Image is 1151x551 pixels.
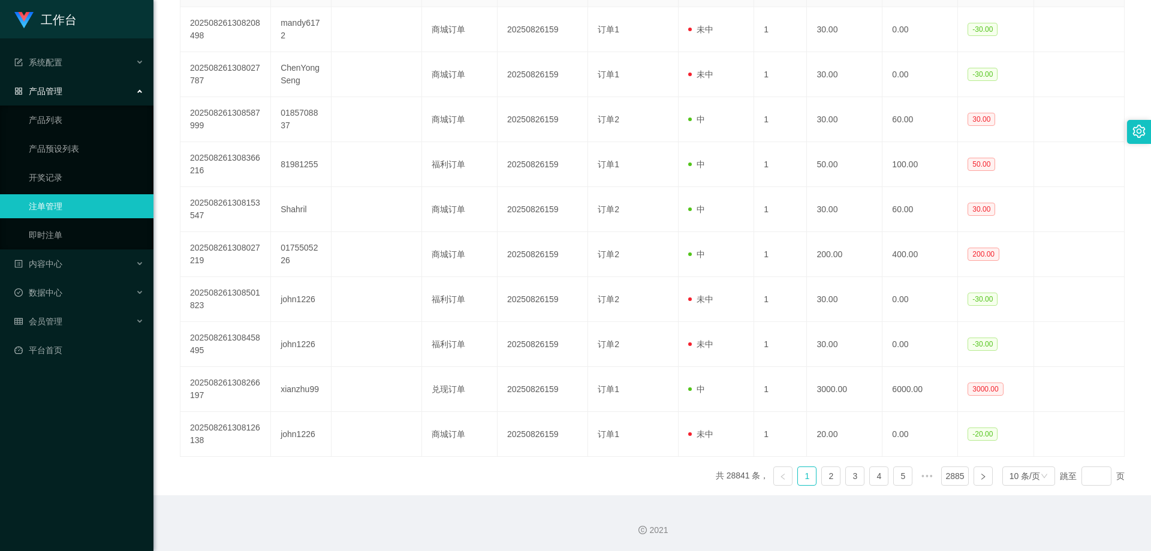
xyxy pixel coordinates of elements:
[14,260,23,268] i: 图标: profile
[180,412,271,457] td: 202508261308126138
[29,223,144,247] a: 即时注单
[180,322,271,367] td: 202508261308458495
[498,52,588,97] td: 20250826159
[498,367,588,412] td: 20250826159
[822,467,840,485] a: 2
[14,87,23,95] i: 图标: appstore-o
[598,294,619,304] span: 订单2
[754,412,807,457] td: 1
[754,277,807,322] td: 1
[688,25,713,34] span: 未中
[1010,467,1040,485] div: 10 条/页
[498,322,588,367] td: 20250826159
[14,288,23,297] i: 图标: check-circle-o
[754,52,807,97] td: 1
[807,412,882,457] td: 20.00
[688,294,713,304] span: 未中
[422,142,498,187] td: 福利订单
[180,97,271,142] td: 202508261308587999
[180,52,271,97] td: 202508261308027787
[968,293,998,306] span: -30.00
[797,466,816,486] li: 1
[882,187,958,232] td: 60.00
[271,277,332,322] td: john1226
[14,259,62,269] span: 内容中心
[271,142,332,187] td: 81981255
[893,466,912,486] li: 5
[807,187,882,232] td: 30.00
[968,383,1003,396] span: 3000.00
[14,317,62,326] span: 会员管理
[779,473,787,480] i: 图标: left
[798,467,816,485] a: 1
[882,52,958,97] td: 0.00
[271,367,332,412] td: xianzhu99
[498,7,588,52] td: 20250826159
[498,187,588,232] td: 20250826159
[1132,125,1146,138] i: 图标: setting
[14,12,34,29] img: logo.9652507e.png
[754,232,807,277] td: 1
[882,142,958,187] td: 100.00
[807,367,882,412] td: 3000.00
[498,277,588,322] td: 20250826159
[807,142,882,187] td: 50.00
[688,159,705,169] span: 中
[29,108,144,132] a: 产品列表
[14,14,77,24] a: 工作台
[688,204,705,214] span: 中
[807,277,882,322] td: 30.00
[773,466,793,486] li: 上一页
[807,322,882,367] td: 30.00
[498,412,588,457] td: 20250826159
[638,526,647,534] i: 图标: copyright
[598,115,619,124] span: 订单2
[422,322,498,367] td: 福利订单
[941,466,968,486] li: 2885
[688,384,705,394] span: 中
[422,367,498,412] td: 兑现订单
[807,97,882,142] td: 30.00
[917,466,936,486] li: 向后 5 页
[271,7,332,52] td: mandy6172
[498,232,588,277] td: 20250826159
[968,203,995,216] span: 30.00
[14,86,62,96] span: 产品管理
[716,466,769,486] li: 共 28841 条，
[598,249,619,259] span: 订单2
[882,7,958,52] td: 0.00
[688,115,705,124] span: 中
[845,466,864,486] li: 3
[29,165,144,189] a: 开奖记录
[422,277,498,322] td: 福利订单
[882,412,958,457] td: 0.00
[422,187,498,232] td: 商城订单
[968,23,998,36] span: -30.00
[180,7,271,52] td: 202508261308208498
[1060,466,1125,486] div: 跳至 页
[422,52,498,97] td: 商城订单
[968,427,998,441] span: -20.00
[180,232,271,277] td: 202508261308027219
[968,113,995,126] span: 30.00
[688,339,713,349] span: 未中
[598,204,619,214] span: 订单2
[422,97,498,142] td: 商城订单
[968,158,995,171] span: 50.00
[14,288,62,297] span: 数据中心
[498,97,588,142] td: 20250826159
[271,97,332,142] td: 0185708837
[882,277,958,322] td: 0.00
[942,467,968,485] a: 2885
[968,248,999,261] span: 200.00
[974,466,993,486] li: 下一页
[1041,472,1048,481] i: 图标: down
[882,322,958,367] td: 0.00
[846,467,864,485] a: 3
[14,338,144,362] a: 图标: dashboard平台首页
[41,1,77,39] h1: 工作台
[180,142,271,187] td: 202508261308366216
[422,412,498,457] td: 商城订单
[271,52,332,97] td: ChenYongSeng
[870,467,888,485] a: 4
